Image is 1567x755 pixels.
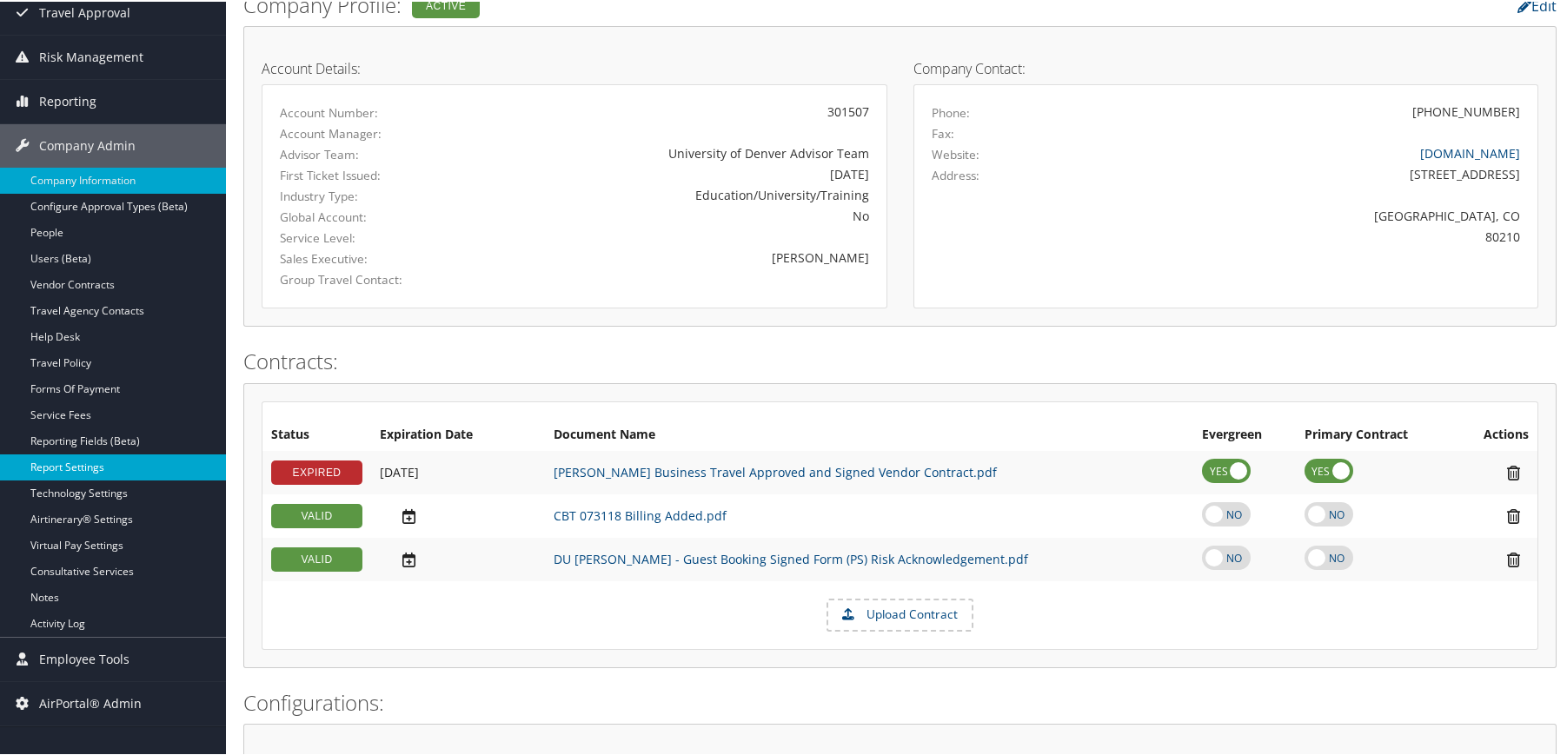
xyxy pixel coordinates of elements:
[39,636,129,679] span: Employee Tools
[1412,101,1520,119] div: [PHONE_NUMBER]
[554,462,997,479] a: [PERSON_NAME] Business Travel Approved and Signed Vendor Contract.pdf
[485,205,869,223] div: No
[485,101,869,119] div: 301507
[1085,226,1520,244] div: 80210
[1455,418,1537,449] th: Actions
[380,462,419,479] span: [DATE]
[243,345,1557,374] h2: Contracts:
[262,60,887,74] h4: Account Details:
[1420,143,1520,160] a: [DOMAIN_NAME]
[371,418,545,449] th: Expiration Date
[271,459,362,483] div: EXPIRED
[1296,418,1455,449] th: Primary Contract
[554,506,727,522] a: CBT 073118 Billing Added.pdf
[485,163,869,182] div: [DATE]
[280,144,459,162] label: Advisor Team:
[280,123,459,141] label: Account Manager:
[380,463,536,479] div: Add/Edit Date
[932,165,979,182] label: Address:
[1085,205,1520,223] div: [GEOGRAPHIC_DATA], CO
[1498,506,1529,524] i: Remove Contract
[271,502,362,527] div: VALID
[39,123,136,166] span: Company Admin
[932,123,954,141] label: Fax:
[1498,549,1529,567] i: Remove Contract
[380,549,536,567] div: Add/Edit Date
[280,186,459,203] label: Industry Type:
[554,549,1028,566] a: DU [PERSON_NAME] - Guest Booking Signed Form (PS) Risk Acknowledgement.pdf
[39,680,142,724] span: AirPortal® Admin
[280,103,459,120] label: Account Number:
[280,248,459,266] label: Sales Executive:
[243,686,1557,716] h2: Configurations:
[913,60,1539,74] h4: Company Contact:
[280,165,459,182] label: First Ticket Issued:
[545,418,1193,449] th: Document Name
[932,103,970,120] label: Phone:
[828,599,972,628] label: Upload Contract
[271,546,362,570] div: VALID
[932,144,979,162] label: Website:
[1498,462,1529,480] i: Remove Contract
[380,506,536,524] div: Add/Edit Date
[262,418,371,449] th: Status
[1085,163,1520,182] div: [STREET_ADDRESS]
[485,247,869,265] div: [PERSON_NAME]
[485,184,869,202] div: Education/University/Training
[280,207,459,224] label: Global Account:
[280,269,459,287] label: Group Travel Contact:
[39,34,143,77] span: Risk Management
[1193,418,1295,449] th: Evergreen
[39,78,96,122] span: Reporting
[485,142,869,161] div: University of Denver Advisor Team
[280,228,459,245] label: Service Level:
